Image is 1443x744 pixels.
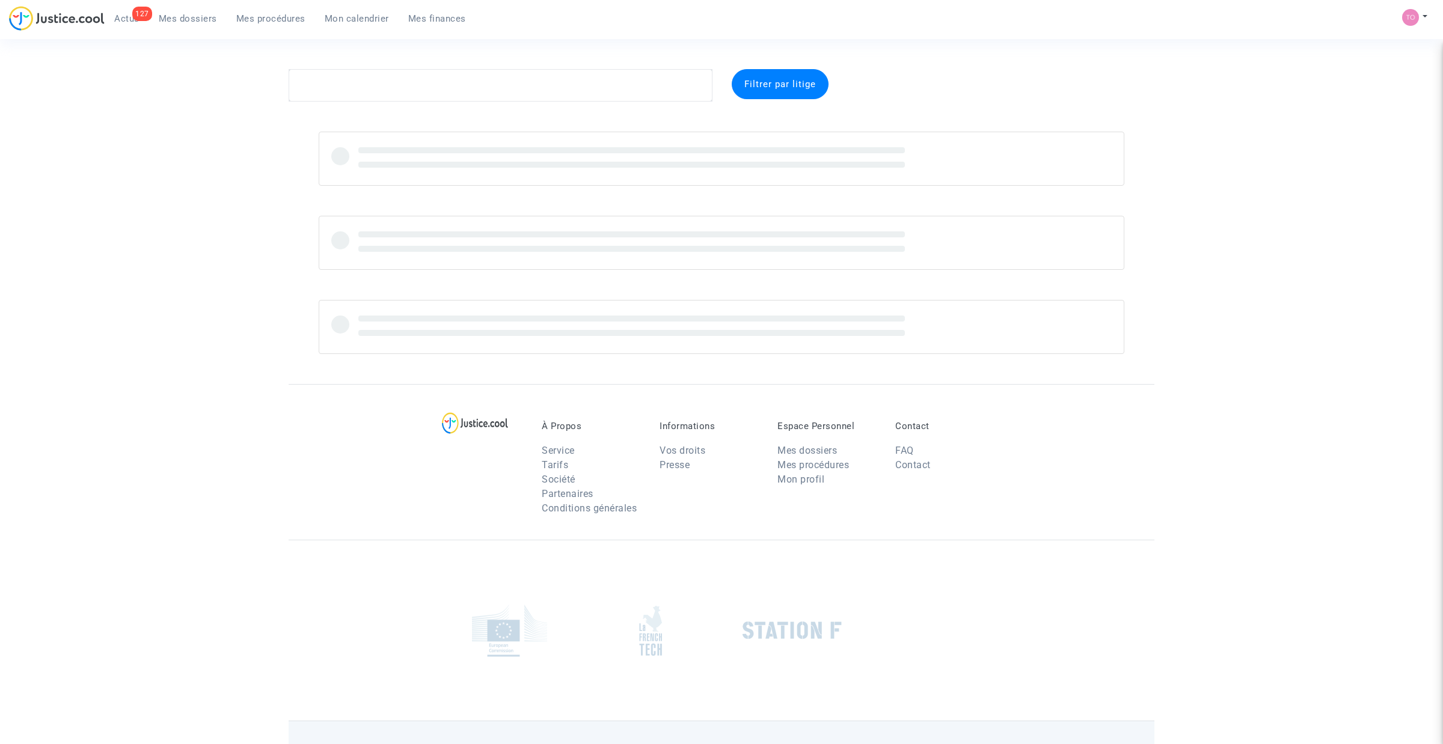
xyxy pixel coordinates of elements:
[542,459,568,471] a: Tarifs
[132,7,152,21] div: 127
[408,13,466,24] span: Mes finances
[660,445,705,456] a: Vos droits
[777,445,837,456] a: Mes dossiers
[777,459,849,471] a: Mes procédures
[149,10,227,28] a: Mes dossiers
[399,10,476,28] a: Mes finances
[777,421,877,431] p: Espace Personnel
[325,13,389,24] span: Mon calendrier
[159,13,217,24] span: Mes dossiers
[472,605,547,657] img: europe_commision.png
[227,10,315,28] a: Mes procédures
[542,502,637,514] a: Conditions générales
[895,445,914,456] a: FAQ
[542,445,575,456] a: Service
[660,421,759,431] p: Informations
[744,79,816,90] span: Filtrer par litige
[542,474,575,485] a: Société
[743,621,842,639] img: stationf.png
[542,421,642,431] p: À Propos
[315,10,399,28] a: Mon calendrier
[895,421,995,431] p: Contact
[1402,9,1419,26] img: fe1f3729a2b880d5091b466bdc4f5af5
[9,6,105,31] img: jc-logo.svg
[105,10,149,28] a: 127Actus
[895,459,931,471] a: Contact
[639,605,662,656] img: french_tech.png
[660,459,690,471] a: Presse
[114,13,139,24] span: Actus
[236,13,305,24] span: Mes procédures
[442,412,509,434] img: logo-lg.svg
[542,488,593,499] a: Partenaires
[777,474,824,485] a: Mon profil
